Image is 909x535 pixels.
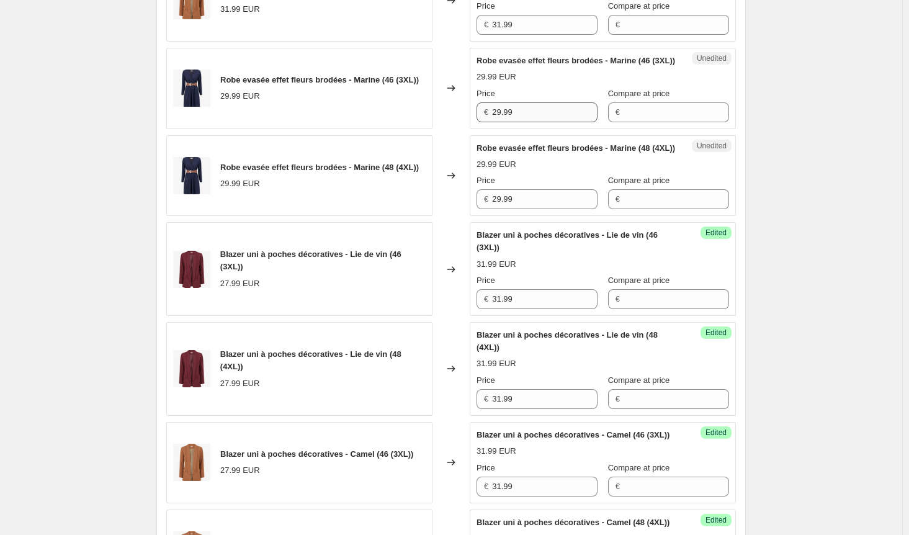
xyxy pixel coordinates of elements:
[697,53,727,63] span: Unedited
[616,482,620,491] span: €
[220,90,260,102] div: 29.99 EUR
[477,71,516,83] div: 29.99 EUR
[477,330,658,352] span: Blazer uni à poches décoratives - Lie de vin (48 (4XL))
[220,163,419,172] span: Robe evasée effet fleurs brodées - Marine (48 (4XL))
[173,70,210,107] img: JOA-4441-1_80x.jpg
[477,518,669,527] span: Blazer uni à poches décoratives - Camel (48 (4XL))
[484,294,488,303] span: €
[477,176,495,185] span: Price
[484,107,488,117] span: €
[173,157,210,194] img: JOA-4441-1_80x.jpg
[220,178,260,190] div: 29.99 EUR
[477,1,495,11] span: Price
[220,250,401,271] span: Blazer uni à poches décoratives - Lie de vin (46 (3XL))
[608,89,670,98] span: Compare at price
[616,107,620,117] span: €
[220,377,260,390] div: 27.99 EUR
[477,445,516,457] div: 31.99 EUR
[477,375,495,385] span: Price
[477,276,495,285] span: Price
[477,258,516,271] div: 31.99 EUR
[705,328,727,338] span: Edited
[477,143,675,153] span: Robe evasée effet fleurs brodées - Marine (48 (4XL))
[608,176,670,185] span: Compare at price
[477,357,516,370] div: 31.99 EUR
[705,228,727,238] span: Edited
[220,449,413,459] span: Blazer uni à poches décoratives - Camel (46 (3XL))
[608,276,670,285] span: Compare at price
[484,482,488,491] span: €
[220,75,419,84] span: Robe evasée effet fleurs brodées - Marine (46 (3XL))
[173,350,210,387] img: JOA-4722-1_80x.jpg
[220,464,260,477] div: 27.99 EUR
[608,463,670,472] span: Compare at price
[173,251,210,288] img: JOA-4722-1_80x.jpg
[477,463,495,472] span: Price
[616,394,620,403] span: €
[705,428,727,438] span: Edited
[697,141,727,151] span: Unedited
[705,515,727,525] span: Edited
[220,277,260,290] div: 27.99 EUR
[484,194,488,204] span: €
[608,375,670,385] span: Compare at price
[477,56,675,65] span: Robe evasée effet fleurs brodées - Marine (46 (3XL))
[484,20,488,29] span: €
[220,349,401,371] span: Blazer uni à poches décoratives - Lie de vin (48 (4XL))
[616,294,620,303] span: €
[477,158,516,171] div: 29.99 EUR
[220,3,260,16] div: 31.99 EUR
[477,230,658,252] span: Blazer uni à poches décoratives - Lie de vin (46 (3XL))
[173,444,210,481] img: JOA-4723-1_80x.jpg
[608,1,670,11] span: Compare at price
[616,194,620,204] span: €
[477,430,669,439] span: Blazer uni à poches décoratives - Camel (46 (3XL))
[484,394,488,403] span: €
[477,89,495,98] span: Price
[616,20,620,29] span: €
